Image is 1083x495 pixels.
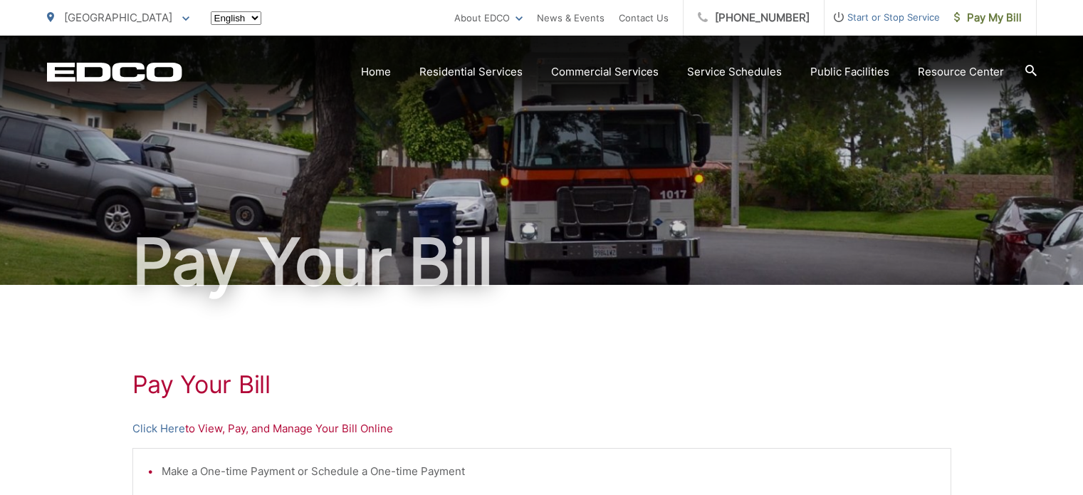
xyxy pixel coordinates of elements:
[361,63,391,80] a: Home
[454,9,523,26] a: About EDCO
[64,11,172,24] span: [GEOGRAPHIC_DATA]
[47,226,1037,298] h1: Pay Your Bill
[810,63,889,80] a: Public Facilities
[537,9,605,26] a: News & Events
[551,63,659,80] a: Commercial Services
[954,9,1022,26] span: Pay My Bill
[419,63,523,80] a: Residential Services
[132,420,951,437] p: to View, Pay, and Manage Your Bill Online
[918,63,1004,80] a: Resource Center
[687,63,782,80] a: Service Schedules
[132,370,951,399] h1: Pay Your Bill
[619,9,669,26] a: Contact Us
[211,11,261,25] select: Select a language
[162,463,936,480] li: Make a One-time Payment or Schedule a One-time Payment
[47,62,182,82] a: EDCD logo. Return to the homepage.
[132,420,185,437] a: Click Here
